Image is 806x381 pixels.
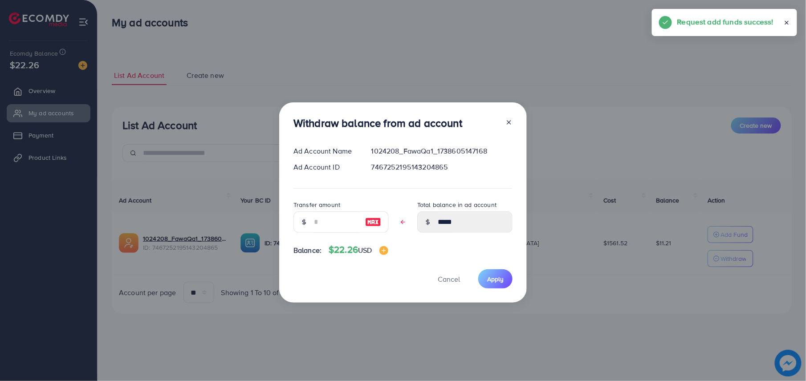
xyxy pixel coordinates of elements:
span: Apply [487,275,504,284]
div: 1024208_FawaQa1_1738605147168 [364,146,520,156]
div: Ad Account ID [286,162,364,172]
button: Cancel [427,269,471,288]
label: Transfer amount [293,200,340,209]
h3: Withdraw balance from ad account [293,117,462,130]
span: Balance: [293,245,322,255]
button: Apply [478,269,513,288]
img: image [365,217,381,227]
div: 7467252195143204865 [364,162,520,172]
span: USD [358,245,372,255]
div: Ad Account Name [286,146,364,156]
h5: Request add funds success! [677,16,773,28]
span: Cancel [438,274,460,284]
label: Total balance in ad account [417,200,497,209]
h4: $22.26 [329,244,388,255]
img: image [379,246,388,255]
